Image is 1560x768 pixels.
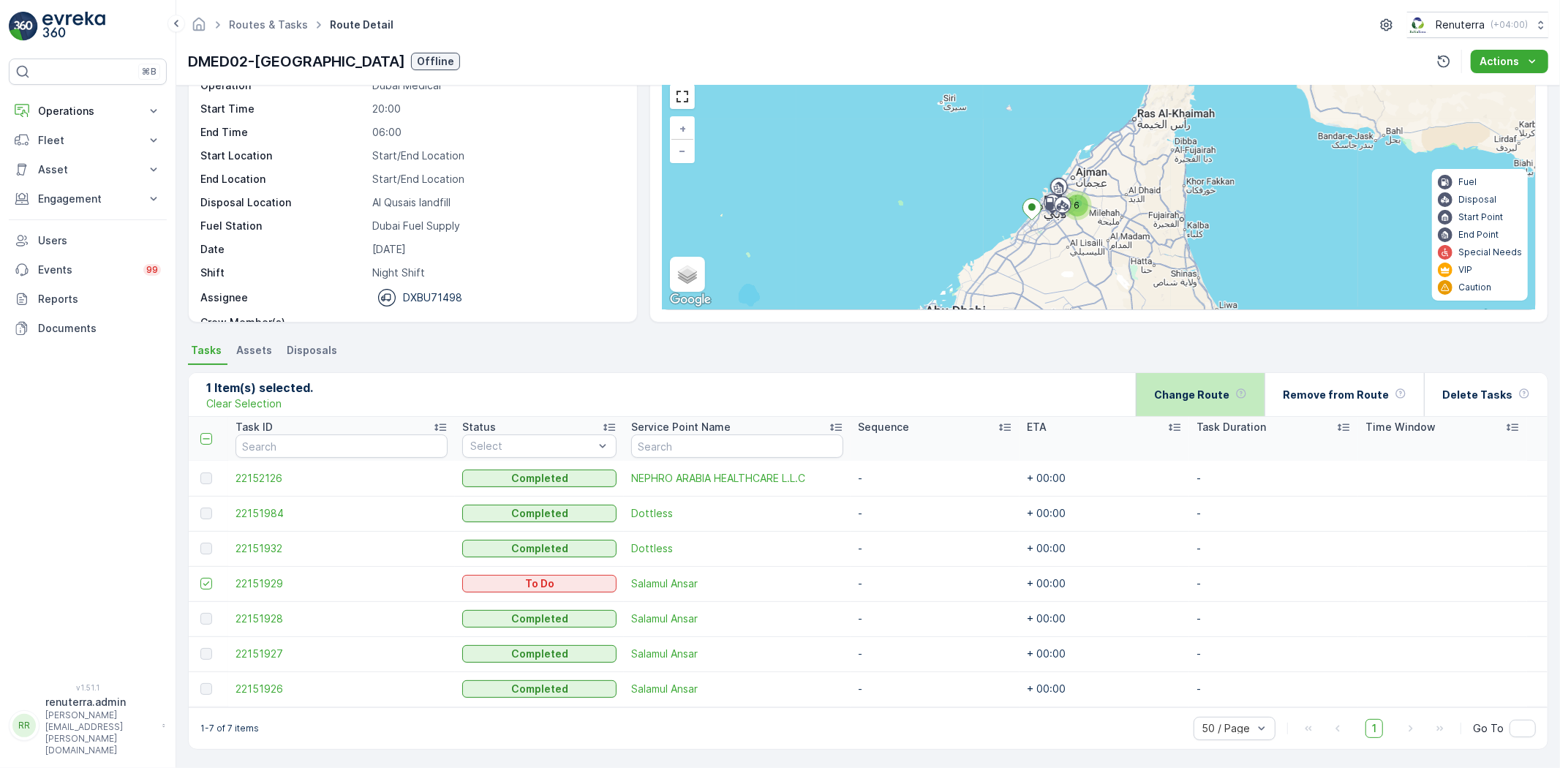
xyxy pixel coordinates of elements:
p: ( +04:00 ) [1491,19,1528,31]
p: Operation [200,78,366,93]
td: - [1189,601,1358,636]
p: Start Point [1458,211,1503,223]
div: Toggle Row Selected [200,543,212,554]
p: [DATE] [372,242,622,257]
p: Fleet [38,133,137,148]
a: Routes & Tasks [229,18,308,31]
a: Dottless [631,506,843,521]
span: 22151984 [235,506,448,521]
p: Task ID [235,420,273,434]
p: Operations [38,104,137,118]
p: Start/End Location [372,148,622,163]
p: Events [38,263,135,277]
p: Completed [511,647,568,661]
a: NEPHRO ARABIA HEALTHCARE L.L.C [631,471,843,486]
p: - [372,315,622,330]
span: 1 [1365,719,1383,738]
div: RR [12,714,36,737]
div: Toggle Row Selected [200,473,212,484]
p: End Time [200,125,366,140]
p: 06:00 [372,125,622,140]
td: - [1189,461,1358,496]
p: Status [462,420,496,434]
p: To Do [525,576,554,591]
p: Completed [511,471,568,486]
td: - [851,671,1020,707]
p: Fuel [1458,176,1477,188]
p: ⌘B [142,66,157,78]
a: Reports [9,285,167,314]
input: Search [631,434,843,458]
img: logo [9,12,38,41]
span: Salamul Ansar [631,611,843,626]
a: Zoom Out [671,140,693,162]
button: Completed [462,505,617,522]
p: Completed [511,682,568,696]
div: Toggle Row Selected [200,683,212,695]
p: End Location [200,172,366,187]
td: + 00:00 [1020,566,1188,601]
p: Dubai Medical [372,78,622,93]
a: Layers [671,258,704,290]
img: Screenshot_2024-07-26_at_13.33.01.png [1407,17,1430,33]
p: Users [38,233,161,248]
p: Documents [38,321,161,336]
p: Al Qusais landfill [372,195,622,210]
div: Toggle Row Selected [200,648,212,660]
p: Asset [38,162,137,177]
div: 0 [663,77,1535,309]
p: End Point [1458,229,1499,241]
span: Dottless [631,541,843,556]
a: Events99 [9,255,167,285]
p: 1 Item(s) selected. [206,379,313,396]
button: Completed [462,610,617,628]
span: Route Detail [327,18,396,32]
a: 22151929 [235,576,448,591]
p: Completed [511,506,568,521]
button: Completed [462,645,617,663]
span: Go To [1473,721,1504,736]
p: Shift [200,266,366,280]
p: Clear Selection [206,396,282,411]
p: DMED02-[GEOGRAPHIC_DATA] [188,50,405,72]
p: Disposal Location [200,195,366,210]
button: Asset [9,155,167,184]
p: Start Location [200,148,366,163]
div: Toggle Row Selected [200,613,212,625]
p: ETA [1027,420,1047,434]
span: Salamul Ansar [631,576,843,591]
td: + 00:00 [1020,636,1188,671]
p: renuterra.admin [45,695,155,709]
a: Homepage [191,22,207,34]
a: Open this area in Google Maps (opens a new window) [666,290,715,309]
p: 99 [146,264,158,276]
p: Renuterra [1436,18,1485,32]
p: [PERSON_NAME][EMAIL_ADDRESS][PERSON_NAME][DOMAIN_NAME] [45,709,155,756]
p: Offline [417,54,454,69]
a: 22151927 [235,647,448,661]
span: 22151926 [235,682,448,696]
button: Operations [9,97,167,126]
td: - [1189,531,1358,566]
p: Completed [511,541,568,556]
p: Delete Tasks [1442,388,1512,402]
p: Change Route [1154,388,1229,402]
div: Toggle Row Selected [200,578,212,590]
a: Salamul Ansar [631,682,843,696]
button: Engagement [9,184,167,214]
p: Dubai Fuel Supply [372,219,622,233]
span: Disposals [287,343,337,358]
td: - [1189,496,1358,531]
span: − [679,144,686,157]
p: Caution [1458,282,1491,293]
td: + 00:00 [1020,531,1188,566]
td: - [1189,636,1358,671]
p: 1-7 of 7 items [200,723,259,734]
button: Completed [462,470,617,487]
p: VIP [1458,264,1472,276]
td: - [1189,671,1358,707]
div: Toggle Row Selected [200,508,212,519]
